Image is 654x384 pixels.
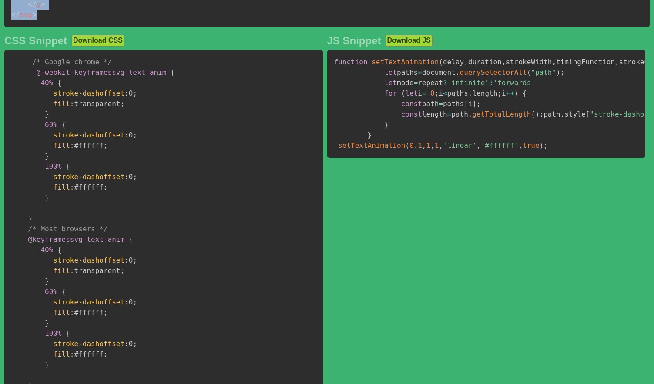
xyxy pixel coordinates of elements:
span: ; [104,308,108,317]
span: { [66,329,70,337]
span: } [384,120,389,129]
span: . [456,68,460,77]
span: { [62,287,66,296]
span: < [443,89,447,97]
span: 40% [40,79,53,87]
span: svg [11,10,32,19]
span: , [476,141,481,150]
span: stroke-dashoffset [53,256,124,264]
span: : [124,89,129,97]
span: { [129,235,133,244]
span: /* Most browsers */ [28,225,108,233]
span: { [62,120,66,129]
span: } [45,361,49,369]
span: } [45,194,49,202]
span: ; [133,131,137,139]
span: </ [11,10,20,19]
span: ; [497,89,502,97]
span: : [70,308,74,317]
span: : [124,298,129,306]
span: { [171,68,175,77]
span: } [368,131,372,139]
span: fill [53,141,70,150]
span: , [430,141,435,150]
span: : [70,267,74,275]
span: stroke-dashoffset [53,173,124,181]
span: fill [53,350,70,358]
span: "path" [531,68,556,77]
span: 'infinite' [447,79,489,87]
span: fill [53,267,70,275]
span: , [439,141,443,150]
span: } [45,277,49,285]
span: 'forwards' [493,79,535,87]
span: ? [443,79,447,87]
span: ) [535,110,540,118]
span: , [502,58,506,66]
span: /* Google chrome */ [32,58,112,66]
span: 'linear' [443,141,476,150]
span: const [401,100,422,108]
span: : [124,173,129,181]
span: ( [405,141,409,150]
span: , [615,58,619,66]
span: let [384,68,397,77]
span: : [70,183,74,191]
span: let [405,89,418,97]
span: . [560,110,565,118]
span: 0.1 [409,141,422,150]
span: const [401,110,422,118]
span: setTextAnimation [338,141,405,150]
span: stroke-dashoffset [53,340,124,348]
span: ; [120,100,124,108]
span: { [57,79,62,87]
span: , [552,58,556,66]
span: '#ffffff' [481,141,519,150]
span: = [447,110,452,118]
span: { [523,89,527,97]
span: 60% [45,287,57,296]
span: : [124,256,129,264]
span: = [422,89,426,97]
button: Download JS [386,35,433,46]
span: } [28,214,33,223]
span: ( [527,68,531,77]
span: > [32,10,37,19]
span: } [45,319,49,327]
span: 100% [45,329,62,337]
span: fill [53,100,70,108]
span: : [124,340,129,348]
span: } [45,110,49,118]
span: 1 [435,141,439,150]
span: = [414,79,418,87]
span: ; [133,340,137,348]
span: stroke-dashoffset [53,89,124,97]
span: ( [439,58,443,66]
span: { [66,162,70,170]
span: ; [133,298,137,306]
span: 0 [430,89,435,97]
span: ++ [506,89,514,97]
span: ] [472,100,476,108]
span: for [384,89,397,97]
span: ( [401,89,406,97]
span: 60% [45,120,57,129]
span: setTextAnimation [372,58,439,66]
span: svg-text-anim [28,235,125,244]
span: [ [464,100,468,108]
span: [ [586,110,590,118]
h2: CSS Snippet [4,35,67,47]
span: stroke-dashoffset [53,298,124,306]
span: fill [53,308,70,317]
span: = [418,68,422,77]
span: ; [435,89,439,97]
span: getTotalLength [472,110,531,118]
span: } [45,152,49,160]
span: let [384,79,397,87]
span: : [70,100,74,108]
span: true [523,141,540,150]
span: ; [133,173,137,181]
button: Download CSS [71,35,124,46]
span: ( [531,110,535,118]
span: , [422,141,426,150]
